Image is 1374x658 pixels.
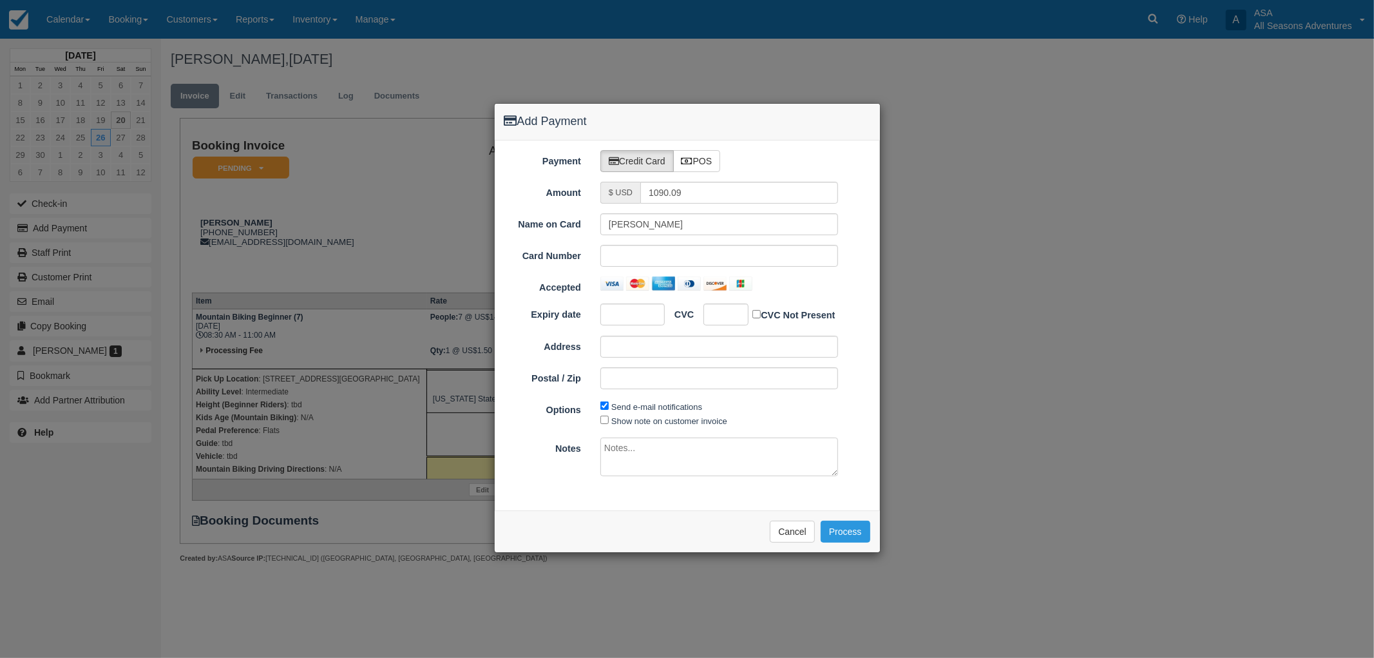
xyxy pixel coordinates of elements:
button: Process [821,521,870,543]
h4: Add Payment [504,113,870,130]
input: Valid amount required. [640,182,838,204]
label: Show note on customer invoice [611,416,727,426]
label: Amount [495,182,591,200]
label: CVC [665,304,694,322]
label: Options [495,399,591,417]
label: POS [673,150,721,172]
label: Card Number [495,245,591,263]
label: Name on Card [495,213,591,231]
small: $ USD [609,188,633,197]
button: Cancel [770,521,815,543]
label: Postal / Zip [495,367,591,385]
label: Notes [495,438,591,456]
label: Address [495,336,591,354]
input: CVC Not Present [752,310,761,318]
label: Send e-mail notifications [611,402,702,412]
label: Credit Card [600,150,674,172]
label: CVC Not Present [752,307,835,322]
label: Accepted [495,276,591,295]
label: Payment [495,150,591,168]
label: Expiry date [495,304,591,322]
